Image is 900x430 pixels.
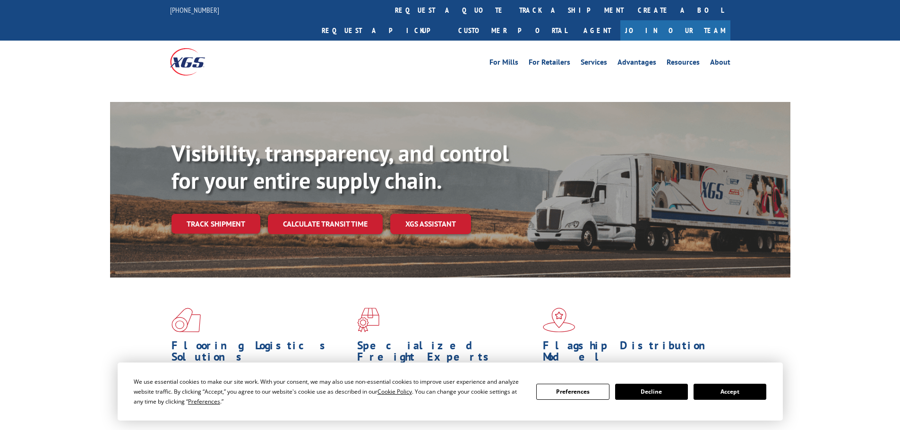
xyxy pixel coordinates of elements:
[170,5,219,15] a: [PHONE_NUMBER]
[188,397,220,405] span: Preferences
[357,340,536,367] h1: Specialized Freight Experts
[377,388,412,396] span: Cookie Policy
[667,59,700,69] a: Resources
[390,214,471,234] a: XGS ASSISTANT
[357,308,379,332] img: xgs-icon-focused-on-flooring-red
[543,340,721,367] h1: Flagship Distribution Model
[171,214,260,234] a: Track shipment
[118,363,783,421] div: Cookie Consent Prompt
[134,377,525,406] div: We use essential cookies to make our site work. With your consent, we may also use non-essential ...
[536,384,609,400] button: Preferences
[451,20,574,41] a: Customer Portal
[694,384,766,400] button: Accept
[171,308,201,332] img: xgs-icon-total-supply-chain-intelligence-red
[171,340,350,367] h1: Flooring Logistics Solutions
[529,59,570,69] a: For Retailers
[171,138,509,195] b: Visibility, transparency, and control for your entire supply chain.
[574,20,620,41] a: Agent
[620,20,730,41] a: Join Our Team
[615,384,688,400] button: Decline
[543,308,575,332] img: xgs-icon-flagship-distribution-model-red
[268,214,383,234] a: Calculate transit time
[710,59,730,69] a: About
[315,20,451,41] a: Request a pickup
[617,59,656,69] a: Advantages
[489,59,518,69] a: For Mills
[581,59,607,69] a: Services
